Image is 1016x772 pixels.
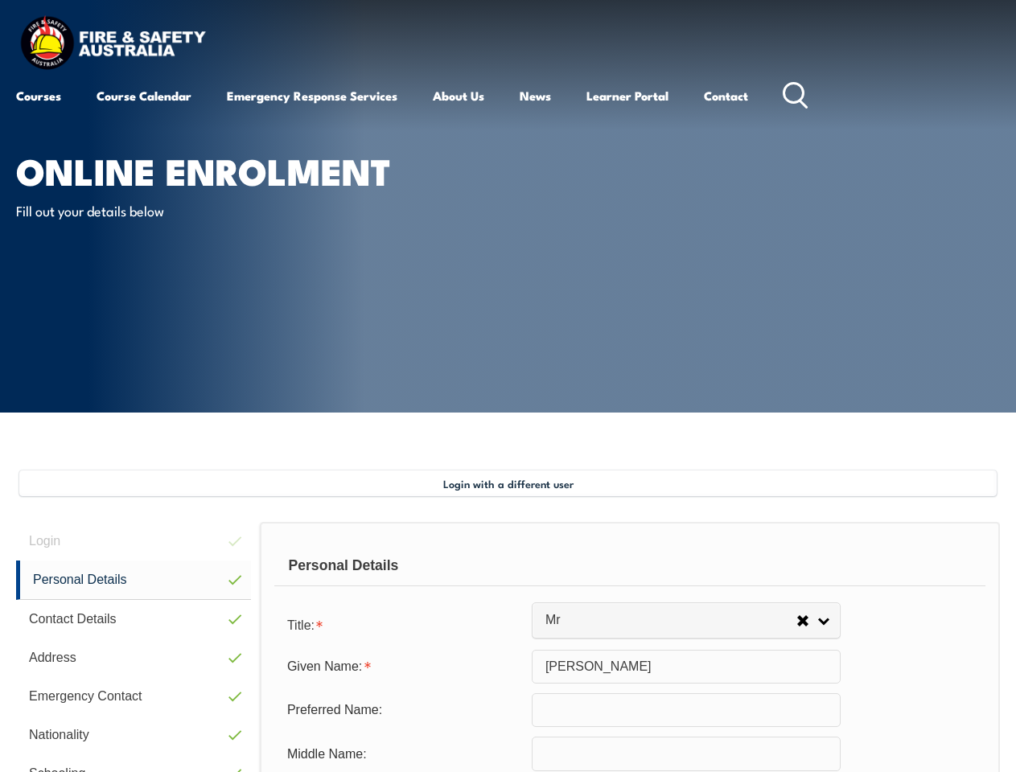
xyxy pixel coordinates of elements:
[520,76,551,115] a: News
[443,477,574,490] span: Login with a different user
[97,76,191,115] a: Course Calendar
[227,76,397,115] a: Emergency Response Services
[274,651,532,682] div: Given Name is required.
[274,546,985,586] div: Personal Details
[274,738,532,769] div: Middle Name:
[287,618,315,632] span: Title:
[433,76,484,115] a: About Us
[274,608,532,640] div: Title is required.
[16,677,251,716] a: Emergency Contact
[586,76,668,115] a: Learner Portal
[704,76,748,115] a: Contact
[16,639,251,677] a: Address
[16,201,310,220] p: Fill out your details below
[16,600,251,639] a: Contact Details
[545,612,796,629] span: Mr
[16,561,251,600] a: Personal Details
[16,154,413,186] h1: Online Enrolment
[16,716,251,754] a: Nationality
[16,76,61,115] a: Courses
[274,695,532,725] div: Preferred Name:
